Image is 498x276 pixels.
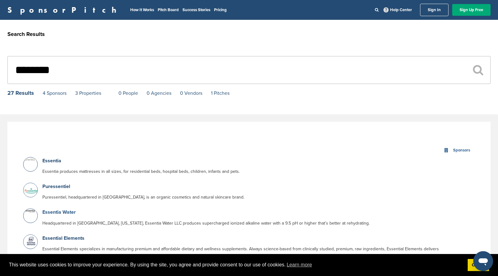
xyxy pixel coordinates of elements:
[468,259,489,271] a: dismiss cookie message
[118,90,138,96] a: 0 People
[211,90,230,96] a: 1 Pitches
[286,260,313,269] a: learn more about cookies
[42,220,443,227] p: Headquartered in [GEOGRAPHIC_DATA], [US_STATE], Essentia Water LLC produces supercharged ionized ...
[43,90,67,96] a: 4 Sponsors
[42,245,443,260] p: Essential Elements specializes in manufacturing premium and affordable dietary and wellness suppl...
[382,6,413,14] a: Help Center
[42,235,84,241] a: Essential Elements
[147,90,171,96] a: 0 Agencies
[24,209,39,213] img: Logo
[180,90,202,96] a: 0 Vendors
[75,90,101,96] a: 3 Properties
[7,30,491,38] h2: Search Results
[42,168,443,175] p: Essentia produces mattresses in all sizes, for residential beds, hospital beds, children, infants...
[214,7,227,12] a: Pricing
[7,6,120,14] a: SponsorPitch
[9,260,463,269] span: This website uses cookies to improve your experience. By using the site, you agree and provide co...
[420,4,449,16] a: Sign In
[452,4,491,16] a: Sign Up Free
[42,194,443,201] p: Puressentiel, headquartered in [GEOGRAPHIC_DATA], is an organic cosmetics and natural skincare br...
[42,209,76,215] a: Essentia Water
[452,147,472,154] div: Sponsors
[158,7,179,12] a: Pitch Board
[24,235,39,248] img: Essentialel
[42,158,61,164] a: Essentia
[130,7,154,12] a: How It Works
[7,90,34,96] div: 27 Results
[473,251,493,271] iframe: Button to launch messaging window
[24,158,39,161] img: Data
[182,7,210,12] a: Success Stories
[42,183,70,190] a: Puressentiel
[24,183,39,199] img: Uo2axyfo 400x400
